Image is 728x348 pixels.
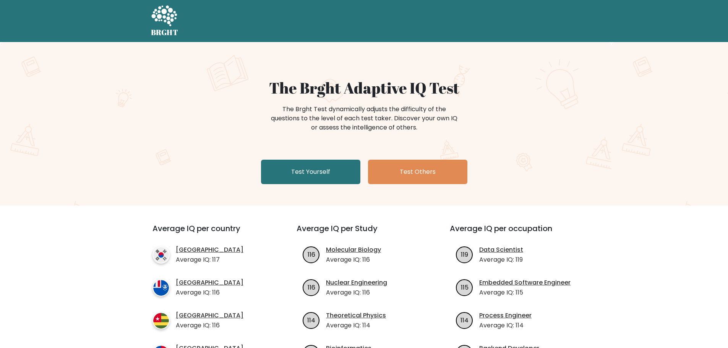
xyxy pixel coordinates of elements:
[450,224,585,242] h3: Average IQ per occupation
[326,278,387,287] a: Nuclear Engineering
[479,278,571,287] a: Embedded Software Engineer
[176,311,243,320] a: [GEOGRAPHIC_DATA]
[326,321,386,330] p: Average IQ: 114
[479,288,571,297] p: Average IQ: 115
[152,246,170,264] img: country
[308,283,315,291] text: 116
[307,316,315,324] text: 114
[176,255,243,264] p: Average IQ: 117
[176,278,243,287] a: [GEOGRAPHIC_DATA]
[461,250,468,259] text: 119
[326,245,381,254] a: Molecular Biology
[261,160,360,184] a: Test Yourself
[326,288,387,297] p: Average IQ: 116
[479,255,523,264] p: Average IQ: 119
[297,224,431,242] h3: Average IQ per Study
[269,105,460,132] div: The Brght Test dynamically adjusts the difficulty of the questions to the level of each test take...
[479,311,532,320] a: Process Engineer
[176,321,243,330] p: Average IQ: 116
[176,288,243,297] p: Average IQ: 116
[326,311,386,320] a: Theoretical Physics
[479,245,523,254] a: Data Scientist
[326,255,381,264] p: Average IQ: 116
[151,28,178,37] h5: BRGHT
[461,283,469,291] text: 115
[308,250,315,259] text: 116
[152,312,170,329] img: country
[178,79,551,97] h1: The Brght Adaptive IQ Test
[368,160,467,184] a: Test Others
[479,321,532,330] p: Average IQ: 114
[152,224,269,242] h3: Average IQ per country
[460,316,469,324] text: 114
[176,245,243,254] a: [GEOGRAPHIC_DATA]
[152,279,170,296] img: country
[151,3,178,39] a: BRGHT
